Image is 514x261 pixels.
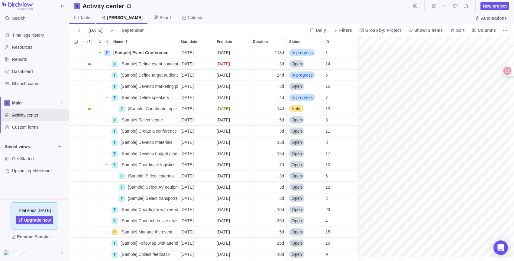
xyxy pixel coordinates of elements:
[287,103,323,114] div: Status
[180,83,194,89] span: [DATE]
[287,81,323,92] div: Status
[287,249,323,260] div: Status
[357,26,403,35] span: Group by: Project
[121,72,178,78] span: [Sample] Define target audience
[251,70,287,81] div: Duration
[104,38,111,46] span: Collapse
[287,92,323,103] div: Status
[323,137,359,148] div: 8
[251,137,287,148] div: Duration
[414,27,443,33] span: Show: 2 items
[96,114,178,126] div: Name
[323,70,359,81] div: ID
[292,61,302,67] span: Open
[480,2,509,10] span: New project
[325,106,330,112] span: 13
[178,58,214,70] div: Start date
[214,103,250,114] div: highlight
[118,58,178,69] div: [Sample] Define event concept
[469,26,498,35] span: Columns
[83,215,96,226] div: Trouble indication
[316,27,326,33] span: Daily
[287,114,323,125] div: Open
[86,26,105,35] span: [DATE]
[12,32,66,38] span: Time logs history
[323,103,359,114] div: 13
[440,2,449,10] span: My assignments
[188,15,205,21] span: Calendar
[478,27,496,33] span: Columns
[111,36,178,47] div: Name
[118,81,178,92] div: [Sample] Develop marketing plan
[323,103,359,114] div: ID
[83,114,96,126] div: Trouble indication
[277,106,284,112] span: 14d
[111,47,178,58] div: [Sample] Event Conference
[287,103,323,114] div: Hold
[323,58,359,70] div: ID
[214,170,251,182] div: End date
[365,27,401,33] span: Group by: Project
[96,47,178,58] div: Name
[251,226,287,238] div: Duration
[83,238,96,249] div: Trouble indication
[118,92,178,103] div: [Sample] Define speakers
[178,193,214,204] div: Start date
[462,5,470,9] a: Notifications
[118,137,178,148] div: [Sample] Develop materials
[112,162,118,168] div: T
[83,170,96,182] div: Trouble indication
[12,112,66,118] span: Activity center
[118,70,178,81] div: [Sample] Define target audience
[121,83,178,89] span: [Sample] Develop marketing plan
[323,137,359,148] div: ID
[456,27,464,33] span: Sort
[325,128,330,134] span: 11
[217,61,230,67] span: [DATE]
[69,47,363,261] div: grid
[83,47,96,58] div: Trouble indication
[180,117,194,123] span: [DATE]
[178,204,214,215] div: Start date
[83,159,96,170] div: Trouble indication
[217,50,230,56] span: [DATE]
[112,207,118,213] div: T
[251,92,287,103] div: Duration
[251,126,287,137] div: Duration
[325,94,328,101] span: 7
[323,58,359,69] div: 14
[217,106,230,112] span: [DATE]
[112,72,118,78] div: T
[214,226,251,238] div: End date
[214,193,251,204] div: End date
[180,94,194,101] span: [DATE]
[128,106,178,112] span: [Sample] Coordinate topics with speakers
[323,170,359,182] div: ID
[440,5,449,9] a: My assignments
[289,39,300,45] span: Status
[82,2,124,10] h2: Activity center
[96,92,178,103] div: Name
[83,204,96,215] div: Trouble indication
[104,50,110,56] div: P
[83,226,96,238] div: Trouble indication
[323,215,359,226] div: ID
[292,50,313,56] span: In progress
[323,126,359,137] div: ID
[323,36,359,47] div: ID
[119,106,125,112] div: T
[180,106,194,112] span: [DATE]
[12,44,66,50] span: Resources
[12,124,66,130] span: Custom forms
[217,117,230,123] span: [DATE]
[121,61,178,67] span: [Sample] Define event concept
[214,81,251,92] div: End date
[287,114,323,126] div: Status
[214,58,251,70] div: End date
[292,106,300,112] span: Hold
[96,170,178,182] div: Name
[121,139,172,145] span: [Sample] Develop materials
[178,92,214,103] div: Start date
[214,148,251,159] div: End date
[251,81,287,92] div: Duration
